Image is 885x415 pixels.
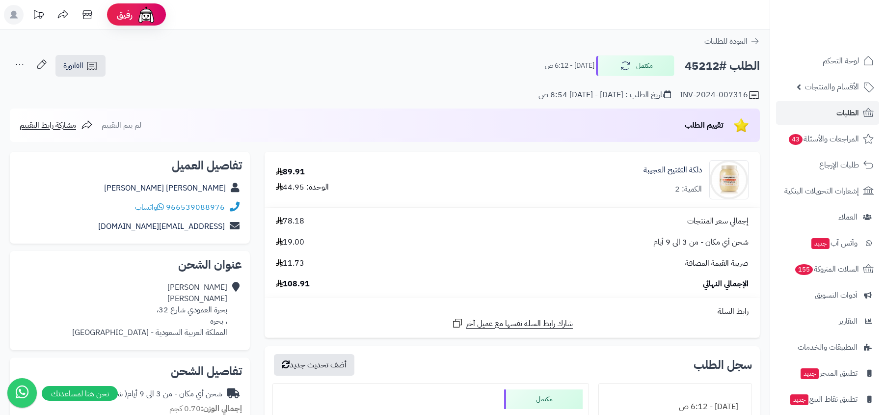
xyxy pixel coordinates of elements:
[18,160,242,171] h2: تفاصيل العميل
[596,55,674,76] button: مكتمل
[538,89,671,101] div: تاريخ الطلب : [DATE] - [DATE] 8:54 ص
[685,119,724,131] span: تقييم الطلب
[790,394,808,405] span: جديد
[276,278,310,290] span: 108.91
[823,54,859,68] span: لوحة التحكم
[685,56,760,76] h2: الطلب #45212
[776,153,879,177] a: طلبات الإرجاع
[710,160,748,199] img: 1735916177-Whitening%20Scrub%201-90x90.jpg
[644,165,702,176] a: دلكة التفتيح العجيبة
[776,179,879,203] a: إشعارات التحويلات البنكية
[98,221,225,232] a: [EMAIL_ADDRESS][DOMAIN_NAME]
[166,201,225,213] a: 966539088976
[704,35,760,47] a: العودة للطلبات
[839,314,858,328] span: التقارير
[169,403,242,415] small: 0.70 كجم
[788,132,859,146] span: المراجعات والأسئلة
[776,101,879,125] a: الطلبات
[687,216,749,227] span: إجمالي سعر المنتجات
[784,184,859,198] span: إشعارات التحويلات البنكية
[276,216,304,227] span: 78.18
[274,354,354,376] button: أضف تحديث جديد
[795,264,813,275] span: 155
[685,258,749,269] span: ضريبة القيمة المضافة
[810,236,858,250] span: وآتس آب
[776,127,879,151] a: المراجعات والأسئلة43
[20,119,76,131] span: مشاركة رابط التقييم
[55,55,106,77] a: الفاتورة
[653,237,749,248] span: شحن أي مكان - من 3 الى 9 أيام
[776,231,879,255] a: وآتس آبجديد
[789,134,803,145] span: 43
[703,278,749,290] span: الإجمالي النهائي
[276,166,305,178] div: 89.91
[776,205,879,229] a: العملاء
[811,238,830,249] span: جديد
[72,282,227,338] div: [PERSON_NAME] [PERSON_NAME] بحرة العمودي شارع 32، ، بحره المملكة العربية السعودية - [GEOGRAPHIC_D...
[776,387,879,411] a: تطبيق نقاط البيعجديد
[794,262,859,276] span: السلات المتروكة
[135,201,164,213] a: واتساب
[789,392,858,406] span: تطبيق نقاط البيع
[776,309,879,333] a: التقارير
[102,119,141,131] span: لم يتم التقييم
[801,368,819,379] span: جديد
[776,49,879,73] a: لوحة التحكم
[776,361,879,385] a: تطبيق المتجرجديد
[836,106,859,120] span: الطلبات
[776,335,879,359] a: التطبيقات والخدمات
[776,283,879,307] a: أدوات التسويق
[104,182,226,194] a: [PERSON_NAME] [PERSON_NAME]
[466,318,573,330] span: شارك رابط السلة نفسها مع عميل آخر
[201,403,242,415] strong: إجمالي الوزن:
[18,259,242,271] h2: عنوان الشحن
[276,182,329,193] div: الوحدة: 44.95
[276,237,304,248] span: 19.00
[452,317,573,330] a: شارك رابط السلة نفسها مع عميل آخر
[18,365,242,377] h2: تفاصيل الشحن
[63,60,83,72] span: الفاتورة
[819,158,859,172] span: طلبات الإرجاع
[838,210,858,224] span: العملاء
[136,5,156,25] img: ai-face.png
[680,89,760,101] div: INV-2024-007316
[694,359,752,371] h3: سجل الطلب
[545,61,594,71] small: [DATE] - 6:12 ص
[26,5,51,27] a: تحديثات المنصة
[504,389,583,409] div: مكتمل
[815,288,858,302] span: أدوات التسويق
[78,388,222,400] div: شحن أي مكان - من 3 الى 9 أيام
[276,258,304,269] span: 11.73
[800,366,858,380] span: تطبيق المتجر
[798,340,858,354] span: التطبيقات والخدمات
[20,119,93,131] a: مشاركة رابط التقييم
[704,35,748,47] span: العودة للطلبات
[117,9,133,21] span: رفيق
[818,28,876,48] img: logo-2.png
[268,306,756,317] div: رابط السلة
[776,257,879,281] a: السلات المتروكة155
[675,184,702,195] div: الكمية: 2
[805,80,859,94] span: الأقسام والمنتجات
